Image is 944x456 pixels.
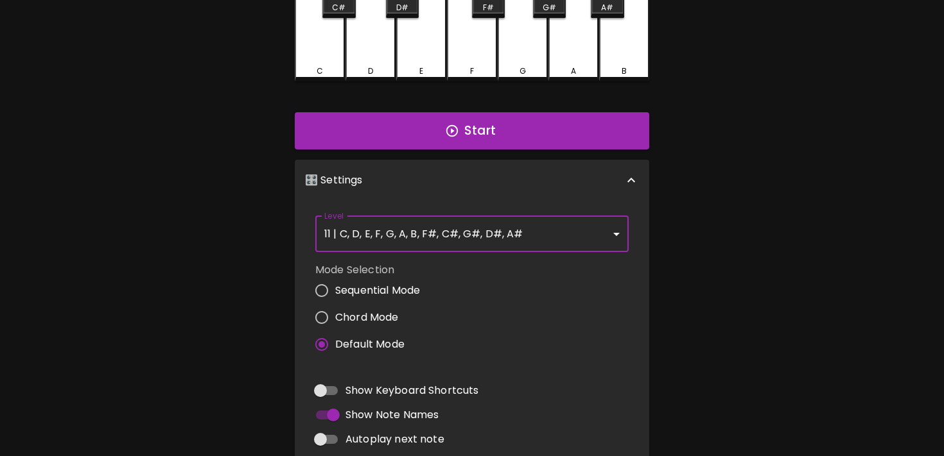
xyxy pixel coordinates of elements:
div: B [622,65,627,77]
div: 11 | C, D, E, F, G, A, B, F#, C#, G#, D#, A# [315,216,629,252]
div: G [520,65,526,77]
div: F [470,65,474,77]
div: A# [601,2,613,13]
span: Show Note Names [345,407,439,423]
span: Chord Mode [335,310,399,325]
div: D# [396,2,408,13]
div: E [419,65,423,77]
label: Level [324,210,344,221]
div: A [571,65,576,77]
div: F# [483,2,494,13]
div: C# [332,2,345,13]
span: Show Keyboard Shortcuts [345,383,478,398]
p: 🎛️ Settings [305,173,363,188]
div: G# [543,2,556,13]
button: Start [295,112,649,149]
div: 🎛️ Settings [295,160,649,201]
span: Sequential Mode [335,283,420,298]
span: Default Mode [335,337,405,352]
div: C [317,65,323,77]
span: Autoplay next note [345,432,444,447]
label: Mode Selection [315,262,430,277]
div: D [368,65,373,77]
